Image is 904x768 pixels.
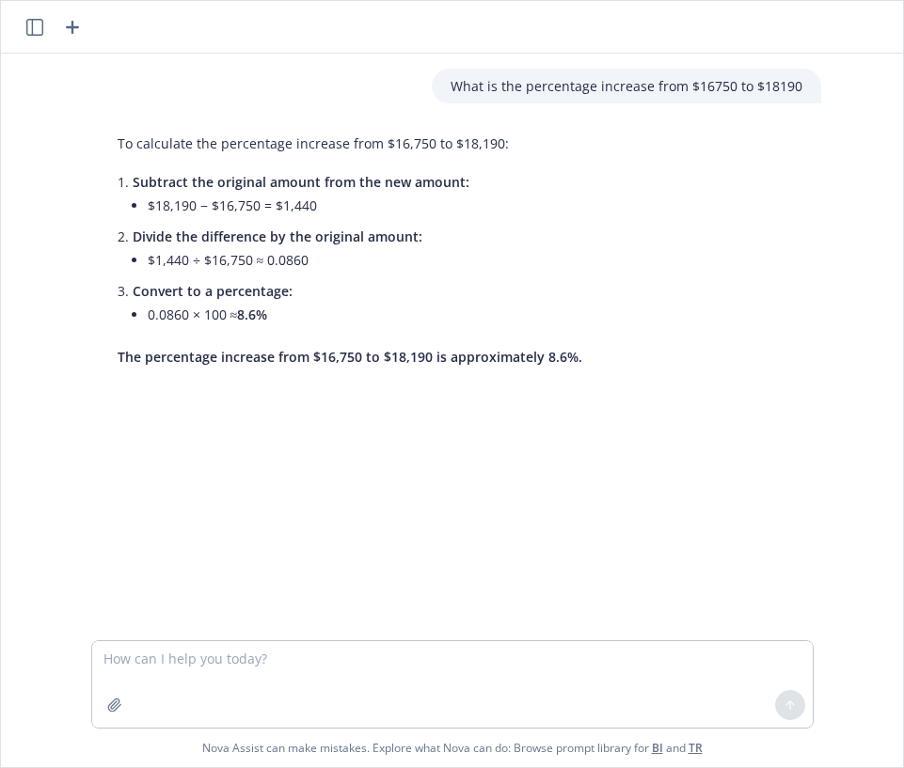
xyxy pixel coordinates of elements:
[118,133,582,153] p: To calculate the percentage increase from $16,750 to $18,190:
[133,282,293,300] span: Convert to a percentage:
[133,173,469,191] span: Subtract the original amount from the new amount:
[148,192,582,219] li: $18,190 − $16,750 = $1,440
[652,740,663,756] a: BI
[148,301,582,328] li: 0.0860 × 100 ≈
[148,246,582,274] li: $1,440 ÷ $16,750 ≈ 0.0860
[118,348,582,366] span: The percentage increase from $16,750 to $18,190 is approximately 8.6%.
[237,306,267,323] span: 8.6%
[133,227,422,245] span: Divide the difference by the original amount:
[202,729,703,767] span: Nova Assist can make mistakes. Explore what Nova can do: Browse prompt library for and
[689,740,703,756] a: TR
[451,76,802,96] p: What is the percentage increase from $16750 to $18190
